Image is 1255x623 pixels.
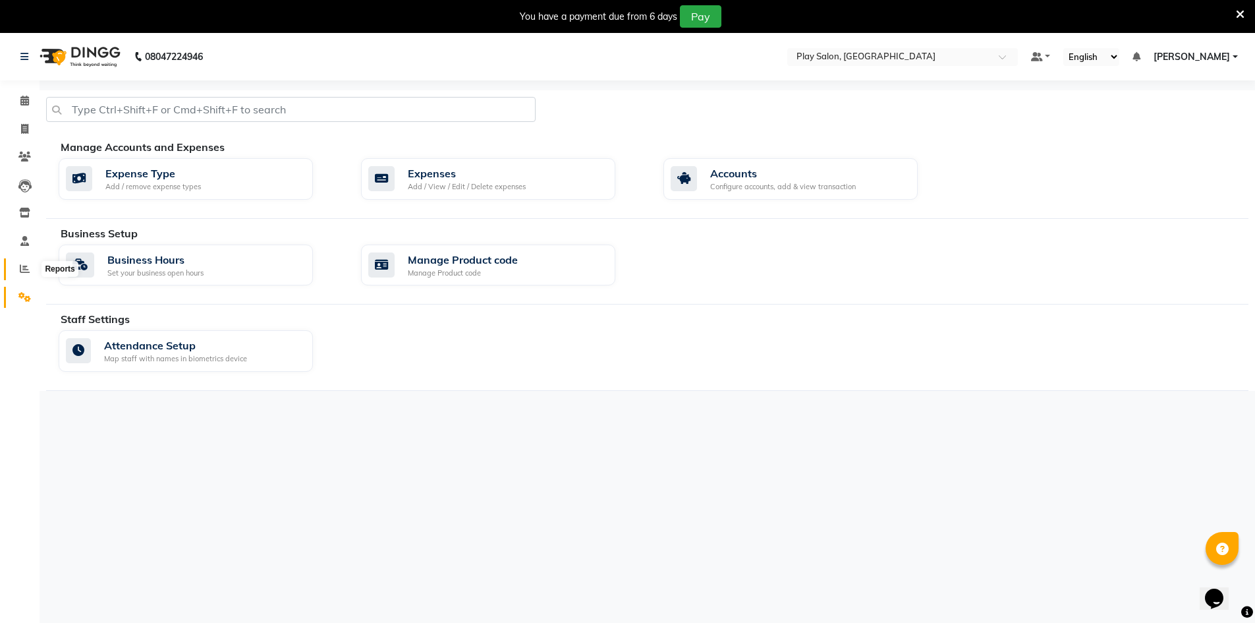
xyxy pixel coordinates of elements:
a: ExpensesAdd / View / Edit / Delete expenses [361,158,644,200]
div: Manage Product code [408,268,518,279]
a: Manage Product codeManage Product code [361,245,644,286]
div: Business Hours [107,252,204,268]
div: Manage Product code [408,252,518,268]
b: 08047224946 [145,38,203,75]
iframe: chat widget [1200,570,1242,610]
a: Expense TypeAdd / remove expense types [59,158,341,200]
button: Pay [680,5,721,28]
img: logo [34,38,124,75]
div: Set your business open hours [107,268,204,279]
div: Map staff with names in biometrics device [104,353,247,365]
a: Business HoursSet your business open hours [59,245,341,286]
div: Accounts [710,165,856,181]
div: Attendance Setup [104,338,247,353]
div: Expense Type [105,165,201,181]
div: Add / View / Edit / Delete expenses [408,181,526,193]
div: Configure accounts, add & view transaction [710,181,856,193]
div: Add / remove expense types [105,181,201,193]
div: You have a payment due from 6 days [520,10,677,24]
span: [PERSON_NAME] [1154,50,1230,64]
div: Expenses [408,165,526,181]
input: Type Ctrl+Shift+F or Cmd+Shift+F to search [46,97,536,122]
div: Reports [42,261,78,277]
a: AccountsConfigure accounts, add & view transaction [663,158,946,200]
a: Attendance SetupMap staff with names in biometrics device [59,330,341,372]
